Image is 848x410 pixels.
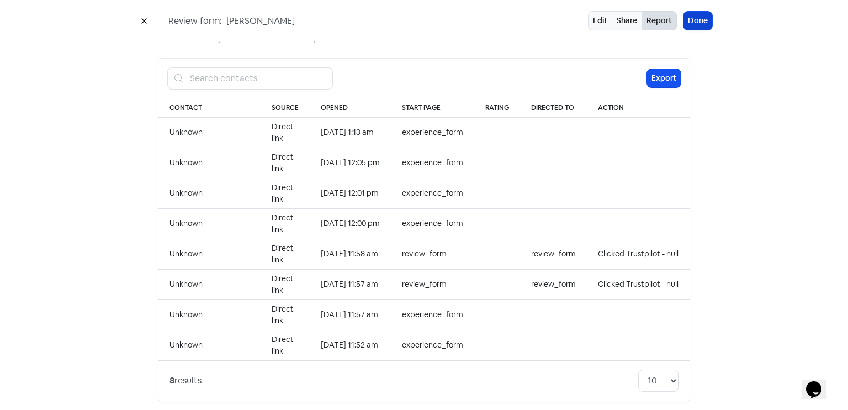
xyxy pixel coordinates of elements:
[158,299,261,330] td: Unknown
[642,11,677,30] button: Report
[587,269,690,299] td: Clicked Trustpilot - null
[391,148,474,178] td: experience_form
[310,117,391,148] td: [DATE] 1:13 am
[261,148,310,178] td: Direct link
[474,98,520,118] th: Rating
[261,269,310,299] td: Direct link
[802,366,837,399] iframe: chat widget
[587,98,690,118] th: Action
[310,330,391,360] td: [DATE] 11:52 am
[261,208,310,239] td: Direct link
[310,148,391,178] td: [DATE] 12:05 pm
[683,12,712,30] button: Done
[158,208,261,239] td: Unknown
[169,375,174,386] strong: 8
[391,178,474,208] td: experience_form
[261,239,310,269] td: Direct link
[158,330,261,360] td: Unknown
[647,69,681,87] button: Export
[158,117,261,148] td: Unknown
[391,299,474,330] td: experience_form
[310,208,391,239] td: [DATE] 12:00 pm
[310,299,391,330] td: [DATE] 11:57 am
[158,239,261,269] td: Unknown
[261,98,310,118] th: Source
[520,269,587,299] td: review_form
[520,98,587,118] th: Directed to
[261,330,310,360] td: Direct link
[391,98,474,118] th: Start page
[310,98,391,118] th: Opened
[310,269,391,299] td: [DATE] 11:57 am
[158,178,261,208] td: Unknown
[158,148,261,178] td: Unknown
[183,67,333,90] input: Search contacts
[261,299,310,330] td: Direct link
[612,11,642,30] a: Share
[310,239,391,269] td: [DATE] 11:58 am
[391,269,474,299] td: review_form
[261,178,310,208] td: Direct link
[391,117,474,148] td: experience_form
[169,374,202,387] div: results
[588,11,612,30] a: Edit
[310,178,391,208] td: [DATE] 12:01 pm
[158,269,261,299] td: Unknown
[520,239,587,269] td: review_form
[587,239,690,269] td: Clicked Trustpilot - null
[261,117,310,148] td: Direct link
[391,330,474,360] td: experience_form
[391,239,474,269] td: review_form
[391,208,474,239] td: experience_form
[158,98,261,118] th: Contact
[168,14,222,28] span: Review form:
